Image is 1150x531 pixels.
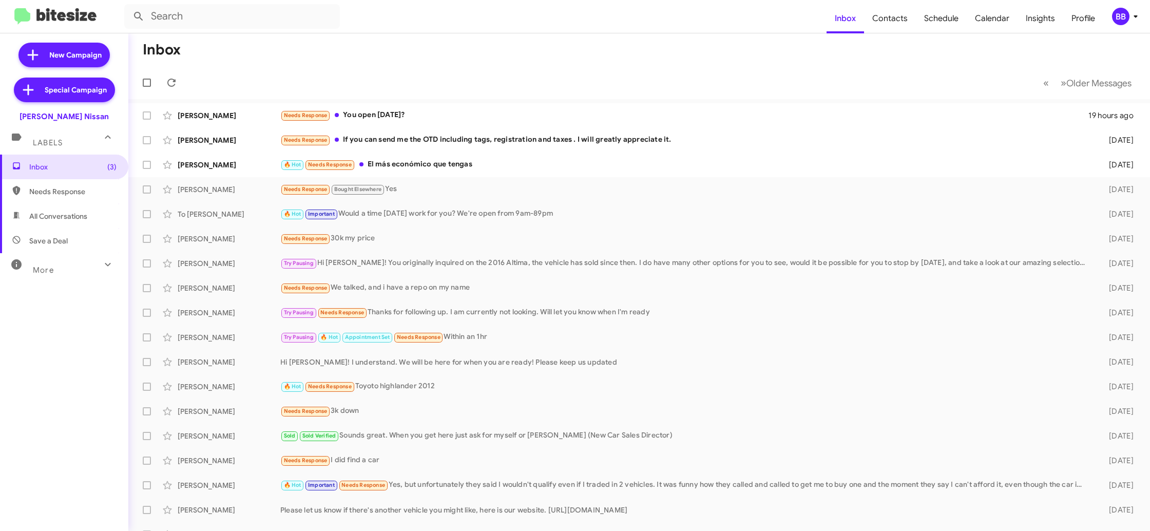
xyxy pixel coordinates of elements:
div: [PERSON_NAME] Nissan [20,111,109,122]
div: [DATE] [1090,480,1142,490]
div: [DATE] [1090,357,1142,367]
div: [PERSON_NAME] [178,160,280,170]
span: Needs Response [308,383,352,390]
div: To [PERSON_NAME] [178,209,280,219]
div: [DATE] [1090,332,1142,343]
div: Thanks for following up. I am currently not looking. Will let you know when I'm ready [280,307,1090,318]
span: Sold Verified [302,432,336,439]
span: Needs Response [284,186,328,193]
span: Try Pausing [284,309,314,316]
span: Needs Response [284,112,328,119]
div: Would a time [DATE] work for you? We're open from 9am-89pm [280,208,1090,220]
div: [DATE] [1090,308,1142,318]
span: Important [308,482,335,488]
span: Needs Response [320,309,364,316]
div: You open [DATE]? [280,109,1088,121]
div: [DATE] [1090,505,1142,515]
a: Insights [1018,4,1063,33]
span: Inbox [29,162,117,172]
div: [PERSON_NAME] [178,283,280,293]
span: Appointment Set [345,334,390,340]
span: 🔥 Hot [284,211,301,217]
div: [PERSON_NAME] [178,480,280,490]
button: Previous [1037,72,1055,93]
div: [DATE] [1090,431,1142,441]
div: [PERSON_NAME] [178,505,280,515]
span: Important [308,211,335,217]
span: « [1043,77,1049,89]
span: 🔥 Hot [320,334,338,340]
span: Needs Response [284,235,328,242]
span: Needs Response [284,285,328,291]
a: Special Campaign [14,78,115,102]
div: [PERSON_NAME] [178,234,280,244]
div: Yes, but unfortunately they said I wouldn't qualify even if I traded in 2 vehicles. It was funny ... [280,479,1090,491]
div: [PERSON_NAME] [178,332,280,343]
span: Needs Response [284,137,328,143]
div: [PERSON_NAME] [178,258,280,269]
h1: Inbox [143,42,181,58]
span: » [1061,77,1066,89]
div: El más económico que tengas [280,159,1090,170]
div: BB [1112,8,1129,25]
span: 🔥 Hot [284,482,301,488]
span: More [33,265,54,275]
div: I did find a car [280,454,1090,466]
div: [DATE] [1090,382,1142,392]
div: [DATE] [1090,184,1142,195]
div: [DATE] [1090,258,1142,269]
div: 19 hours ago [1088,110,1142,121]
span: Contacts [864,4,916,33]
div: [DATE] [1090,456,1142,466]
span: Older Messages [1066,78,1132,89]
span: New Campaign [49,50,102,60]
div: [DATE] [1090,160,1142,170]
span: Needs Response [284,408,328,414]
a: Inbox [827,4,864,33]
span: Needs Response [341,482,385,488]
span: Needs Response [308,161,352,168]
span: (3) [107,162,117,172]
nav: Page navigation example [1038,72,1138,93]
span: Bought Elsewhere [334,186,381,193]
span: All Conversations [29,211,87,221]
span: Labels [33,138,63,147]
button: BB [1103,8,1139,25]
div: If you can send me the OTD including tags, registration and taxes . I will greatly appreciate it. [280,134,1090,146]
div: [PERSON_NAME] [178,357,280,367]
div: [PERSON_NAME] [178,184,280,195]
span: Sold [284,432,296,439]
span: Try Pausing [284,334,314,340]
div: Please let us know if there's another vehicle you might like, here is our website. [URL][DOMAIN_N... [280,505,1090,515]
div: [PERSON_NAME] [178,431,280,441]
div: We talked, and i have a repo on my name [280,282,1090,294]
div: [DATE] [1090,135,1142,145]
button: Next [1055,72,1138,93]
a: Schedule [916,4,967,33]
div: Hi [PERSON_NAME]! I understand. We will be here for when you are ready! Please keep us updated [280,357,1090,367]
div: [DATE] [1090,209,1142,219]
span: Save a Deal [29,236,68,246]
input: Search [124,4,340,29]
div: [PERSON_NAME] [178,382,280,392]
span: Needs Response [397,334,440,340]
div: [PERSON_NAME] [178,456,280,466]
div: 30k my price [280,233,1090,244]
span: Special Campaign [45,85,107,95]
div: [PERSON_NAME] [178,406,280,416]
a: Calendar [967,4,1018,33]
div: Within an 1hr [280,331,1090,343]
a: Profile [1063,4,1103,33]
div: [PERSON_NAME] [178,308,280,318]
div: Sounds great. When you get here just ask for myself or [PERSON_NAME] (New Car Sales Director) [280,430,1090,442]
div: [PERSON_NAME] [178,135,280,145]
span: Try Pausing [284,260,314,267]
a: New Campaign [18,43,110,67]
div: Yes [280,183,1090,195]
div: [DATE] [1090,283,1142,293]
span: 🔥 Hot [284,161,301,168]
span: Needs Response [29,186,117,197]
